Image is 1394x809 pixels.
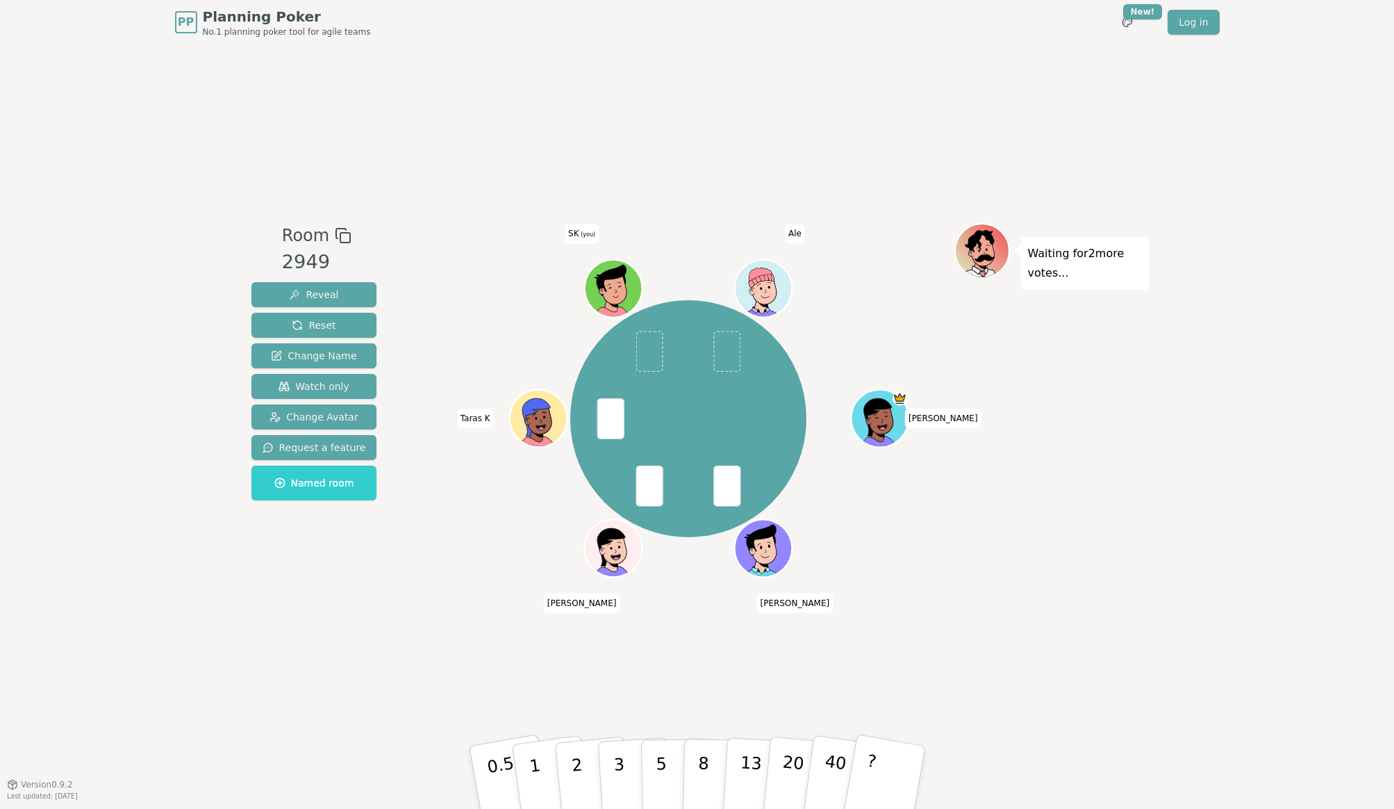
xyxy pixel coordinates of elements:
[251,374,377,399] button: Watch only
[21,779,73,790] span: Version 0.9.2
[274,476,354,490] span: Named room
[251,343,377,368] button: Change Name
[785,224,805,244] span: Click to change your name
[251,282,377,307] button: Reveal
[893,391,907,406] span: Dan is the host
[905,409,981,428] span: Click to change your name
[251,435,377,460] button: Request a feature
[7,779,73,790] button: Version0.9.2
[175,7,371,38] a: PPPlanning PokerNo.1 planning poker tool for agile teams
[203,7,371,26] span: Planning Poker
[457,409,494,428] span: Click to change your name
[251,466,377,500] button: Named room
[586,261,640,316] button: Click to change your avatar
[251,313,377,338] button: Reset
[251,404,377,430] button: Change Avatar
[282,248,351,277] div: 2949
[292,318,335,332] span: Reset
[1123,4,1163,19] div: New!
[178,14,194,31] span: PP
[1115,10,1140,35] button: New!
[544,594,620,613] span: Click to change your name
[203,26,371,38] span: No.1 planning poker tool for agile teams
[1168,10,1219,35] a: Log in
[7,792,78,800] span: Last updated: [DATE]
[271,349,356,363] span: Change Name
[263,441,366,455] span: Request a feature
[565,224,599,244] span: Click to change your name
[1028,244,1142,283] p: Waiting for 2 more votes...
[757,594,833,613] span: Click to change your name
[579,232,596,238] span: (you)
[279,379,349,393] span: Watch only
[289,288,338,302] span: Reveal
[282,223,329,248] span: Room
[269,410,358,424] span: Change Avatar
